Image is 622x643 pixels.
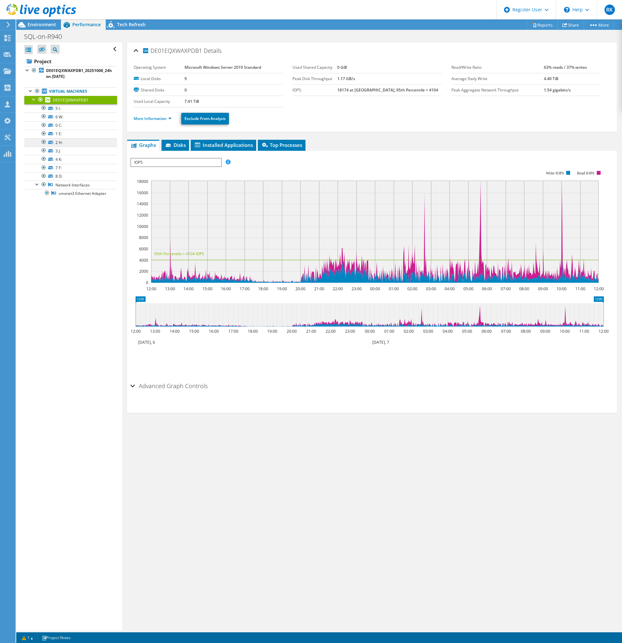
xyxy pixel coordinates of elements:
[579,328,589,334] text: 11:00
[24,172,117,181] a: 8 D:
[18,634,38,642] a: 1
[247,328,257,334] text: 18:00
[130,379,208,392] h2: Advanced Graph Controls
[134,98,185,105] label: Used Local Capacity
[146,286,156,292] text: 12:00
[384,328,394,334] text: 01:00
[442,328,452,334] text: 04:00
[131,159,221,166] span: IOPS
[556,286,566,292] text: 10:00
[365,328,375,334] text: 00:00
[189,328,199,334] text: 15:00
[139,235,148,240] text: 8000
[24,56,117,66] a: Project
[185,65,261,70] b: Microsoft Windows Server 2019 Standard
[24,138,117,147] a: 2 H:
[451,64,544,71] label: Read/Write Ratio
[24,121,117,130] a: 0 C:
[228,328,238,334] text: 17:00
[463,286,473,292] text: 05:00
[28,21,56,28] span: Environment
[134,76,185,82] label: Local Disks
[137,190,148,196] text: 16000
[169,328,179,334] text: 14:00
[332,286,342,292] text: 22:00
[540,328,550,334] text: 09:00
[46,68,112,79] b: DE01EQXWAXPDB1_20251006_24h on [DATE]
[544,87,571,93] b: 1.54 gigabits/s
[584,20,614,30] a: More
[325,328,335,334] text: 22:00
[564,7,570,13] svg: \n
[130,328,140,334] text: 12:00
[24,96,117,104] a: DE01EQXWAXPDB1
[24,66,117,81] a: DE01EQXWAXPDB1_20251006_24h on [DATE]
[258,286,268,292] text: 18:00
[337,76,355,81] b: 1.17 GB/s
[142,47,202,54] span: DE01EQXWAXPDB1
[546,171,564,175] text: Write IOPS
[134,64,185,71] label: Operating System
[221,286,231,292] text: 16:00
[462,328,472,334] text: 05:00
[139,257,148,263] text: 4000
[407,286,417,292] text: 02:00
[370,286,380,292] text: 00:00
[337,87,438,93] b: 18174 at [GEOGRAPHIC_DATA], 95th Percentile = 4104
[337,65,347,70] b: 0 GiB
[527,20,558,30] a: Reports
[575,286,585,292] text: 11:00
[389,286,399,292] text: 01:00
[150,328,160,334] text: 13:00
[134,87,185,93] label: Shared Disks
[557,20,584,30] a: Share
[24,189,117,197] a: vmxnet3 Ethernet Adapter
[520,328,531,334] text: 08:00
[37,634,75,642] a: Project Notes
[451,87,544,93] label: Peak Aggregate Network Throughput
[183,286,193,292] text: 14:00
[209,328,219,334] text: 16:00
[481,328,491,334] text: 06:00
[139,268,148,274] text: 2000
[134,116,172,121] a: More Information
[154,251,204,256] text: 95th Percentile = 4104 IOPS
[194,142,253,148] span: Installed Applications
[72,21,101,28] span: Performance
[577,171,594,175] text: Read IOPS
[559,328,569,334] text: 10:00
[538,286,548,292] text: 09:00
[24,104,117,113] a: 5 I:
[239,286,249,292] text: 17:00
[185,87,187,93] b: 0
[117,21,146,28] span: Tech Refresh
[423,328,433,334] text: 03:00
[185,99,199,104] b: 7.41 TiB
[24,181,117,189] a: Network Interfaces
[351,286,361,292] text: 23:00
[267,328,277,334] text: 19:00
[146,280,148,285] text: 0
[293,87,337,93] label: IOPS:
[261,142,302,148] span: Top Processes
[500,286,510,292] text: 07:00
[165,142,186,148] span: Disks
[204,47,221,54] span: Details
[501,328,511,334] text: 07:00
[202,286,212,292] text: 15:00
[345,328,355,334] text: 23:00
[403,328,413,334] text: 02:00
[293,64,337,71] label: Used Shared Capacity
[24,155,117,163] a: 4 K:
[444,286,454,292] text: 04:00
[277,286,287,292] text: 19:00
[604,5,615,15] span: RK
[181,113,229,125] a: Exclude From Analysis
[306,328,316,334] text: 21:00
[137,224,148,229] text: 10000
[139,246,148,252] text: 6000
[544,76,558,81] b: 4.40 TiB
[593,286,604,292] text: 12:00
[544,65,587,70] b: 63% reads / 37% writes
[24,87,117,96] a: Virtual Machines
